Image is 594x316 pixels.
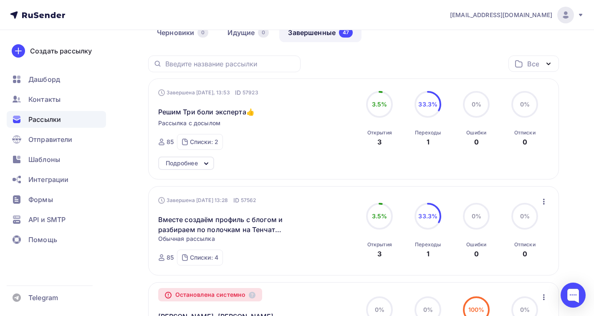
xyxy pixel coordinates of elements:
[158,196,256,205] div: Завершена [DATE] 13:28
[28,215,66,225] span: API и SMTP
[474,137,479,147] div: 0
[28,154,60,164] span: Шаблоны
[415,241,441,248] div: Переходы
[28,114,61,124] span: Рассылки
[158,107,255,117] span: Решим Три боли эксперта👍
[28,74,60,84] span: Дашборд
[418,101,437,108] span: 33.3%
[233,196,239,205] span: ID
[450,11,552,19] span: [EMAIL_ADDRESS][DOMAIN_NAME]
[415,129,441,136] div: Переходы
[7,91,106,108] a: Контакты
[30,46,92,56] div: Создать рассылку
[190,138,218,146] div: Списки: 2
[474,249,479,259] div: 0
[28,195,53,205] span: Формы
[28,235,57,245] span: Помощь
[28,94,61,104] span: Контакты
[158,288,263,301] div: Остановлена системно
[372,212,387,220] span: 3.5%
[514,129,536,136] div: Отписки
[520,212,530,220] span: 0%
[258,28,269,38] div: 0
[7,71,106,88] a: Дашборд
[219,23,278,42] a: Идущие0
[165,59,296,68] input: Введите название рассылки
[423,306,433,313] span: 0%
[427,249,430,259] div: 1
[235,88,241,97] span: ID
[28,293,58,303] span: Telegram
[148,23,217,42] a: Черновики0
[167,138,174,146] div: 85
[427,137,430,147] div: 1
[367,241,392,248] div: Открытия
[190,253,218,262] div: Списки: 4
[158,88,258,97] div: Завершена [DATE], 13:53
[508,56,559,72] button: Все
[375,306,384,313] span: 0%
[7,151,106,168] a: Шаблоны
[520,306,530,313] span: 0%
[158,235,215,243] span: Обычная рассылка
[377,137,382,147] div: 3
[158,215,301,235] a: Вместе создаём профиль с блогом и разбираем по полочкам на Тенчат деловой сети. ✅
[466,129,486,136] div: Ошибки
[28,134,73,144] span: Отправители
[468,306,485,313] span: 100%
[279,23,361,42] a: Завершенные47
[166,158,198,168] div: Подробнее
[7,131,106,148] a: Отправители
[372,101,387,108] span: 3.5%
[472,212,481,220] span: 0%
[28,174,68,185] span: Интеграции
[158,119,221,127] span: Рассылка с досылом
[241,196,256,205] span: 57562
[367,129,392,136] div: Открытия
[243,88,258,97] span: 57923
[520,101,530,108] span: 0%
[523,137,527,147] div: 0
[466,241,486,248] div: Ошибки
[167,253,174,262] div: 85
[7,191,106,208] a: Формы
[377,249,382,259] div: 3
[514,241,536,248] div: Отписки
[7,111,106,128] a: Рассылки
[472,101,481,108] span: 0%
[197,28,208,38] div: 0
[418,212,437,220] span: 33.3%
[450,7,584,23] a: [EMAIL_ADDRESS][DOMAIN_NAME]
[339,28,353,38] div: 47
[523,249,527,259] div: 0
[527,59,539,69] div: Все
